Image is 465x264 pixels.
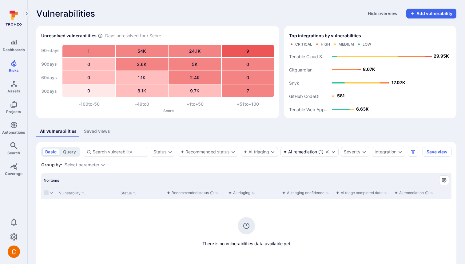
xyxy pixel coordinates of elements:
div: Medium [339,42,354,47]
button: Sort by function(){return k.createElement(pN.A,{direction:"row",alignItems:"center",gap:4},k.crea... [336,190,387,195]
button: AI triaging [244,149,269,154]
div: Saved views [84,128,110,134]
div: -100 to -50 [63,101,116,107]
div: 24.1K [169,45,221,57]
div: 1 [62,45,115,57]
div: 7 [222,84,274,97]
button: Manage columns [439,175,449,185]
div: 2.4K [169,71,221,84]
text: Snyk [289,80,299,85]
button: Expand dropdown [398,149,403,154]
button: Sort by function(){return k.createElement(pN.A,{direction:"row",alignItems:"center",gap:4},k.crea... [282,190,329,195]
div: 1.1K [116,71,168,84]
div: 0 [62,58,115,71]
div: Recommended status [167,190,214,196]
div: 8.1K [116,84,168,97]
span: Search [7,151,20,155]
span: There is no vulnerabilities data available yet [41,241,451,247]
text: 6.63K [356,106,369,112]
div: 3.6K [116,58,168,71]
i: Expand navigation menu [25,11,29,16]
div: 0 [62,84,115,97]
text: Tenable Web App... [289,107,328,112]
svg: Top integrations by vulnerabilities bar [289,49,451,113]
button: Sort by Status [121,191,136,196]
div: AI remediation [394,190,429,196]
span: Number of vulnerabilities in status ‘Open’ ‘Triaged’ and ‘In process’ divided by score and scanne... [98,33,103,39]
text: GitHub CodeQL [289,93,321,99]
div: High [321,42,330,47]
button: Expand navigation menu [23,10,30,17]
span: Vulnerabilities [36,9,95,18]
div: Top integrations by vulnerabilities [284,26,456,118]
p: Score [63,108,274,113]
button: Sort by Vulnerability [59,191,85,196]
text: 17.07K [391,80,405,85]
button: Severity [344,149,360,154]
button: Status [153,149,166,154]
div: ( 1 ) [283,149,324,154]
button: Expand dropdown [331,149,336,154]
button: Expand dropdown [231,149,236,154]
div: no results [41,199,451,247]
button: query [60,148,79,156]
text: 8.67K [363,67,375,72]
div: 90+ days [41,44,60,57]
button: AI remediation(1) [283,149,324,154]
div: 9.7K [169,84,221,97]
div: AI triaging confidence [282,190,324,196]
button: Expand dropdown [270,149,275,154]
span: Risks [9,68,19,73]
div: 90 days [41,58,60,70]
h2: Unresolved vulnerabilities [41,33,97,39]
span: Dashboards [3,47,25,52]
span: Top integrations by vulnerabilities [289,33,361,39]
button: Expand dropdown [101,162,105,167]
text: 29.95K [434,53,449,59]
button: Add vulnerability [406,9,456,18]
div: assets tabs [36,126,456,137]
div: Camilo Rivera [8,246,20,258]
div: Critical [295,42,312,47]
button: Save view [423,147,451,157]
span: Coverage [5,171,22,176]
div: grouping parameters [65,162,105,167]
button: Expand dropdown [168,149,173,154]
text: Gitguardian [289,67,312,72]
button: Clear selection [325,149,330,154]
button: Sort by function(){return k.createElement(pN.A,{direction:"row",alignItems:"center",gap:4},k.crea... [167,190,218,195]
span: Days unresolved for / Score [105,33,161,39]
text: Tenable Cloud S... [289,54,326,59]
span: Automations [2,130,25,135]
span: Projects [6,109,21,114]
button: Sort by function(){return k.createElement(pN.A,{direction:"row",alignItems:"center",gap:4},k.crea... [394,190,433,195]
div: +1 to +50 [169,101,221,107]
div: Low [363,42,371,47]
button: Hide overview [364,9,401,18]
div: +51 to +100 [221,101,274,107]
div: 30 days [41,85,60,97]
div: 5K [169,58,221,71]
span: Select all rows [44,190,49,195]
img: ACg8ocJuq_DPPTkXyD9OlTnVLvDrpObecjcADscmEHLMiTyEnTELew=s96-c [8,246,20,258]
button: Expand dropdown [362,149,367,154]
div: AI remediation [283,149,317,154]
div: -49 to 0 [116,101,169,107]
div: 0 [222,58,274,71]
button: Integration [375,149,396,154]
div: 54K [116,45,168,57]
button: Recommended status [181,149,229,154]
span: Assets [7,89,20,93]
div: AI triaging [228,190,250,196]
div: AI triage completed date [336,190,383,196]
button: Select parameter [65,162,99,167]
text: 581 [337,93,345,98]
input: Search vulnerability [93,149,145,155]
span: Group by: [41,162,62,168]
